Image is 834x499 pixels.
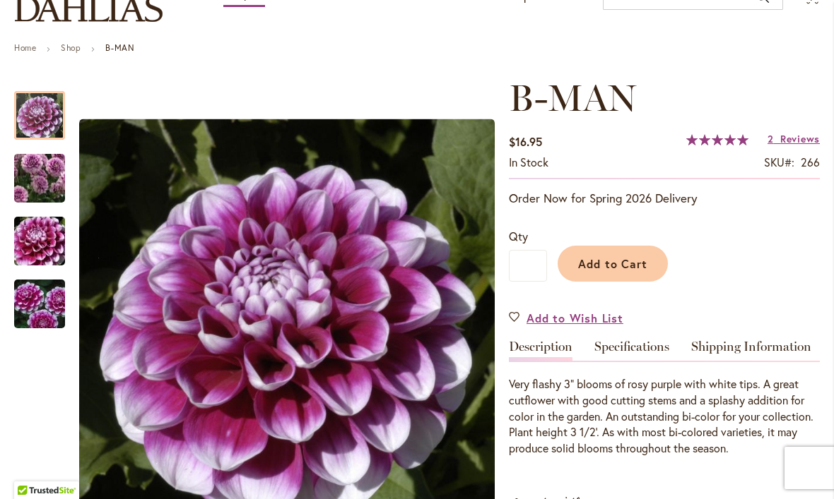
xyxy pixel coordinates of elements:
iframe: Launch Accessibility Center [11,449,50,488]
a: Add to Wish List [509,310,623,326]
div: Very flashy 3" blooms of rosy purple with white tips. A great cutflower with good cutting stems a... [509,376,820,457]
div: B-MAN [14,265,65,328]
strong: SKU [764,155,794,169]
p: Order Now for Spring 2026 Delivery [509,190,820,207]
a: Description [509,340,572,361]
span: $16.95 [509,134,542,149]
span: B-MAN [509,76,636,120]
button: Add to Cart [558,246,668,282]
div: Availability [509,155,548,171]
a: Shipping Information [691,340,811,361]
div: 266 [801,155,820,171]
div: B-MAN [14,140,79,203]
a: 2 Reviews [768,132,820,145]
a: Specifications [594,340,669,361]
a: Shop [61,42,81,53]
span: Add to Cart [578,256,648,271]
span: Reviews [780,132,820,145]
span: Add to Wish List [527,310,623,326]
div: 100% [686,134,748,145]
span: 2 [768,132,774,145]
a: Home [14,42,36,53]
div: B-MAN [14,203,79,265]
span: In stock [509,155,548,169]
div: B-MAN [14,77,79,140]
div: Detailed Product Info [509,340,820,457]
strong: B-MAN [105,42,134,53]
span: Qty [509,229,528,244]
